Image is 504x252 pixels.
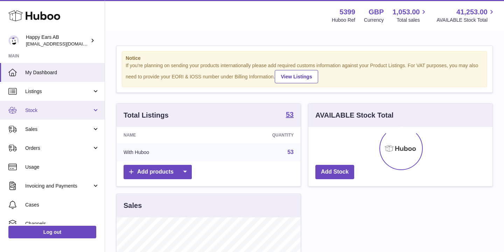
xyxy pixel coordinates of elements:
span: Sales [25,126,92,133]
a: 41,253.00 AVAILABLE Stock Total [436,7,496,23]
img: 3pl@happyearsearplugs.com [8,35,19,46]
th: Quantity [213,127,301,143]
a: 53 [287,149,294,155]
strong: Notice [126,55,483,62]
a: Add Stock [315,165,354,179]
span: Stock [25,107,92,114]
h3: Sales [124,201,142,210]
div: If you're planning on sending your products internationally please add required customs informati... [126,62,483,83]
td: With Huboo [117,143,213,161]
span: Channels [25,220,99,227]
span: [EMAIL_ADDRESS][DOMAIN_NAME] [26,41,103,47]
th: Name [117,127,213,143]
span: My Dashboard [25,69,99,76]
span: 1,053.00 [393,7,420,17]
div: Happy Ears AB [26,34,89,47]
a: View Listings [275,70,318,83]
span: AVAILABLE Stock Total [436,17,496,23]
strong: 53 [286,111,294,118]
span: Usage [25,164,99,170]
div: Currency [364,17,384,23]
strong: 5399 [339,7,355,17]
a: 1,053.00 Total sales [393,7,428,23]
a: Add products [124,165,192,179]
span: Orders [25,145,92,152]
span: Invoicing and Payments [25,183,92,189]
h3: Total Listings [124,111,169,120]
a: 53 [286,111,294,119]
span: Listings [25,88,92,95]
span: 41,253.00 [456,7,488,17]
div: Huboo Ref [332,17,355,23]
span: Cases [25,202,99,208]
a: Log out [8,226,96,238]
strong: GBP [369,7,384,17]
h3: AVAILABLE Stock Total [315,111,393,120]
span: Total sales [397,17,428,23]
